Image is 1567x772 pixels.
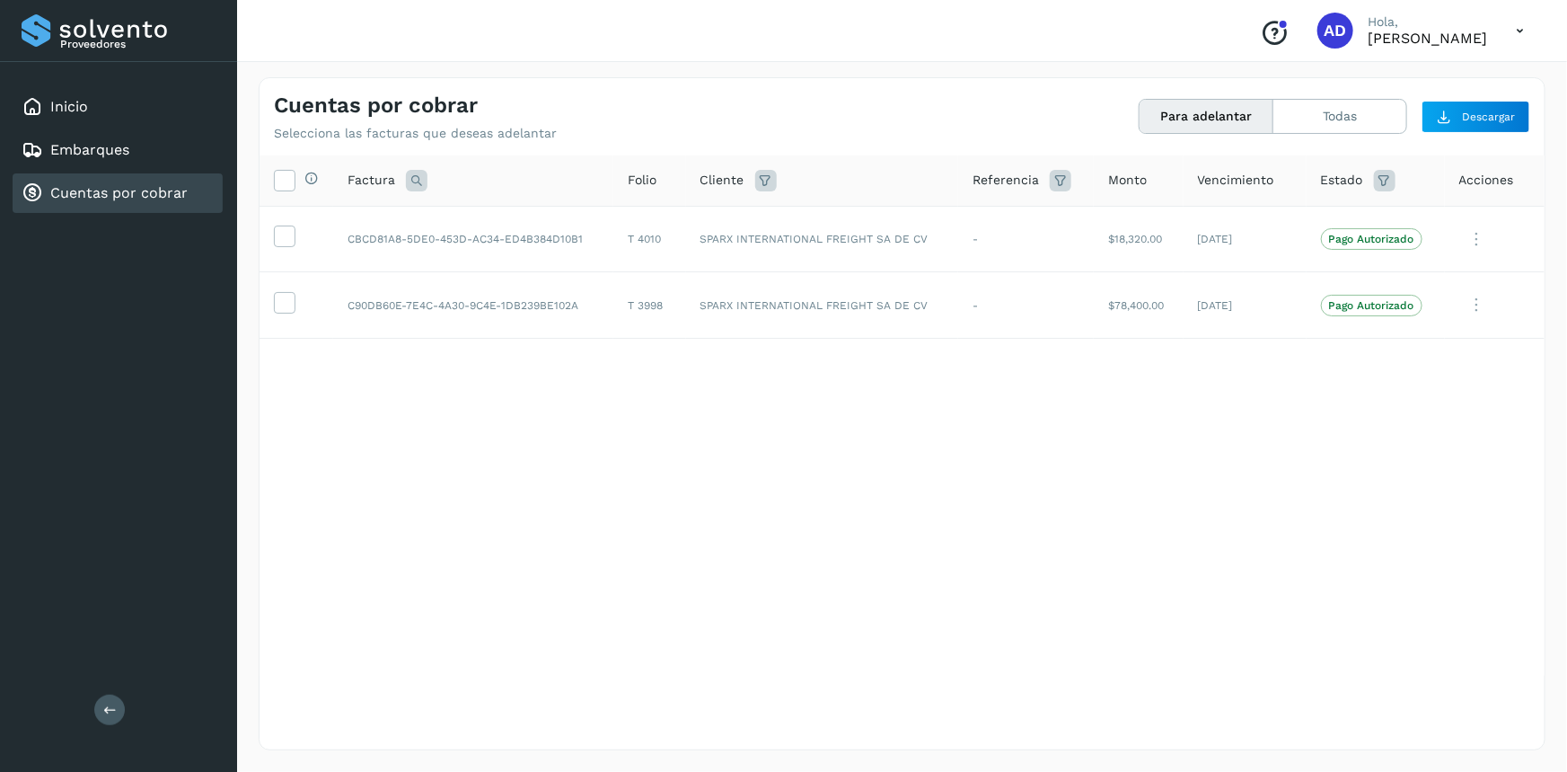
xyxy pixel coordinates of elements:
td: [DATE] [1184,272,1307,339]
span: Monto [1108,171,1147,190]
span: Vencimiento [1198,171,1274,190]
td: $18,320.00 [1094,206,1184,272]
td: CBCD81A8-5DE0-453D-AC34-ED4B384D10B1 [333,206,613,272]
div: Inicio [13,87,223,127]
td: SPARX INTERNATIONAL FREIGHT SA DE CV [686,206,959,272]
td: T 4010 [613,206,686,272]
div: Cuentas por cobrar [13,173,223,213]
td: [DATE] [1184,206,1307,272]
span: Cliente [700,171,744,190]
button: Todas [1273,100,1406,133]
td: - [958,206,1094,272]
a: Embarques [50,141,129,158]
p: Pago Autorizado [1329,299,1414,312]
span: Referencia [973,171,1039,190]
span: Factura [348,171,395,190]
a: Cuentas por cobrar [50,184,188,201]
p: Hola, [1368,14,1487,30]
td: C90DB60E-7E4C-4A30-9C4E-1DB239BE102A [333,272,613,339]
p: Selecciona las facturas que deseas adelantar [274,126,557,141]
span: Estado [1321,171,1363,190]
h4: Cuentas por cobrar [274,93,478,119]
div: Embarques [13,130,223,170]
a: Inicio [50,98,88,115]
td: - [958,272,1094,339]
button: Descargar [1422,101,1530,133]
p: Proveedores [60,38,216,50]
span: Descargar [1462,109,1515,125]
span: Folio [628,171,656,190]
span: Acciones [1459,171,1514,190]
p: Pago Autorizado [1329,233,1414,245]
button: Para adelantar [1140,100,1273,133]
p: ALMA DELIA CASTAÑEDA MERCADO [1368,30,1487,47]
td: $78,400.00 [1094,272,1184,339]
td: SPARX INTERNATIONAL FREIGHT SA DE CV [686,272,959,339]
td: T 3998 [613,272,686,339]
